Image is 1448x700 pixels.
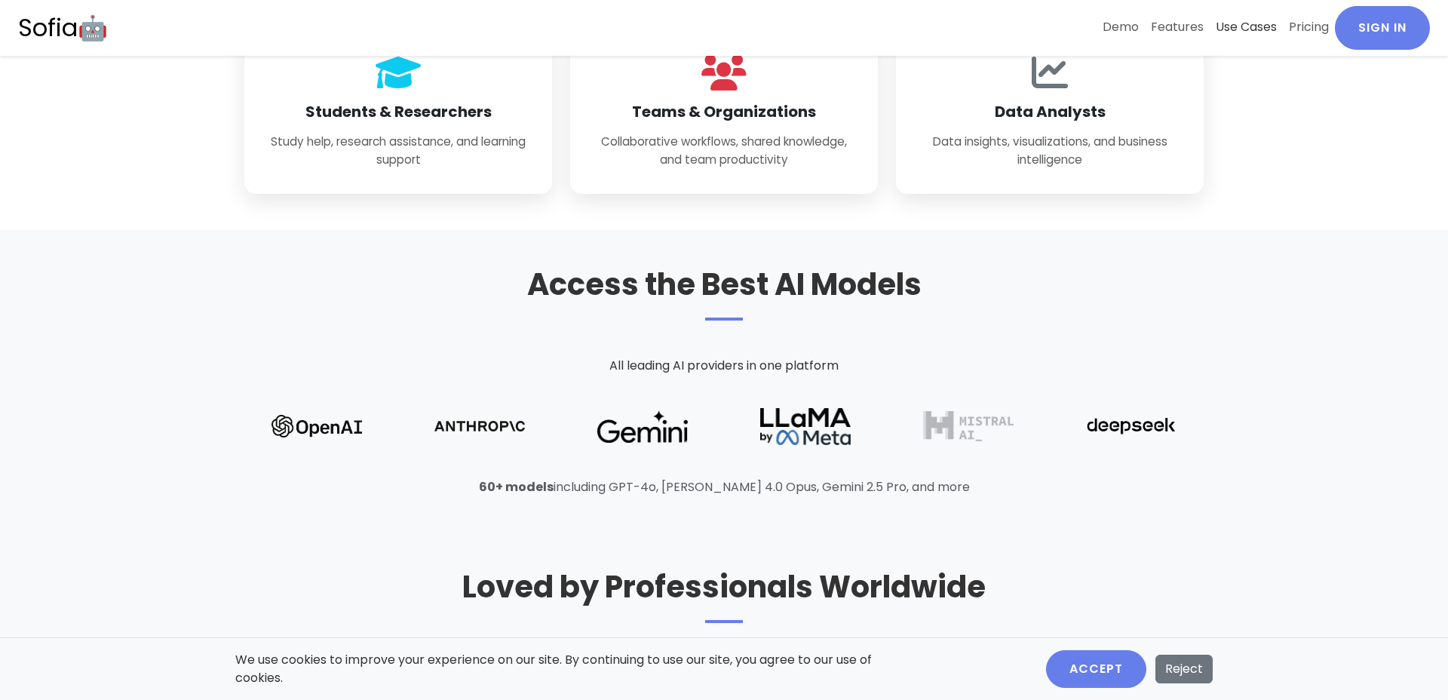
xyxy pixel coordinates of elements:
[920,133,1180,170] p: Data insights, visualizations, and business intelligence
[1155,655,1213,683] button: Reject
[244,357,1204,375] p: All leading AI providers in one platform
[1086,418,1176,434] img: DeepSeek
[1283,6,1335,48] a: Pricing
[235,651,881,687] p: We use cookies to improve your experience on our site. By continuing to use our site, you agree t...
[1145,6,1210,48] a: Features
[1335,6,1430,50] a: Sign In
[597,410,688,443] img: Google Gemini
[920,103,1180,121] h5: Data Analysts
[594,103,854,121] h5: Teams & Organizations
[18,6,108,50] a: Sofia🤖
[244,569,1204,623] h2: Loved by Professionals Worldwide
[479,478,554,496] strong: 60+ models
[594,133,854,170] p: Collaborative workflows, shared knowledge, and team productivity
[434,421,525,431] img: Anthropic
[268,133,528,170] p: Study help, research assistance, and learning support
[1046,650,1146,688] button: Accept
[923,411,1014,441] img: Mistral
[760,408,851,445] img: Meta LLaMA
[1210,6,1283,48] a: Use Cases
[244,266,1204,321] h2: Access the Best AI Models
[271,415,362,437] img: OpenAI
[244,478,1204,496] p: including GPT-4o, [PERSON_NAME] 4.0 Opus, Gemini 2.5 Pro, and more
[1097,6,1145,48] a: Demo
[268,103,528,121] h5: Students & Researchers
